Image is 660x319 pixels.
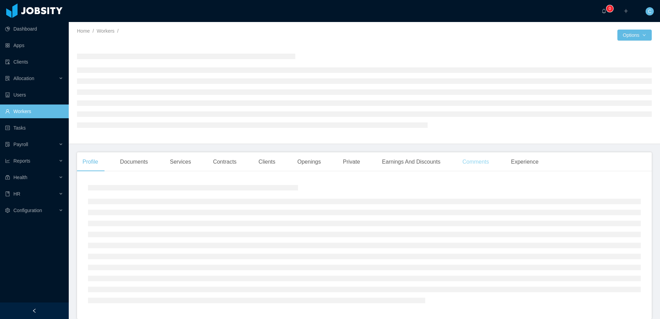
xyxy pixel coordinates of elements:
[5,142,10,147] i: icon: file-protect
[5,88,63,102] a: icon: robotUsers
[338,152,366,172] div: Private
[292,152,327,172] div: Openings
[97,28,114,34] a: Workers
[164,152,196,172] div: Services
[457,152,494,172] div: Comments
[77,152,103,172] div: Profile
[92,28,94,34] span: /
[114,152,153,172] div: Documents
[617,30,652,41] button: Optionsicon: down
[5,22,63,36] a: icon: pie-chartDashboard
[5,158,10,163] i: icon: line-chart
[253,152,281,172] div: Clients
[13,76,34,81] span: Allocation
[648,7,651,15] span: C
[5,55,63,69] a: icon: auditClients
[13,208,42,213] span: Configuration
[606,5,613,12] sup: 0
[624,9,628,13] i: icon: plus
[13,191,20,197] span: HR
[5,208,10,213] i: icon: setting
[117,28,119,34] span: /
[208,152,242,172] div: Contracts
[376,152,446,172] div: Earnings And Discounts
[5,121,63,135] a: icon: profileTasks
[77,28,90,34] a: Home
[5,175,10,180] i: icon: medicine-box
[5,76,10,81] i: icon: solution
[13,142,28,147] span: Payroll
[602,9,606,13] i: icon: bell
[5,191,10,196] i: icon: book
[13,175,27,180] span: Health
[5,104,63,118] a: icon: userWorkers
[5,38,63,52] a: icon: appstoreApps
[506,152,544,172] div: Experience
[13,158,30,164] span: Reports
